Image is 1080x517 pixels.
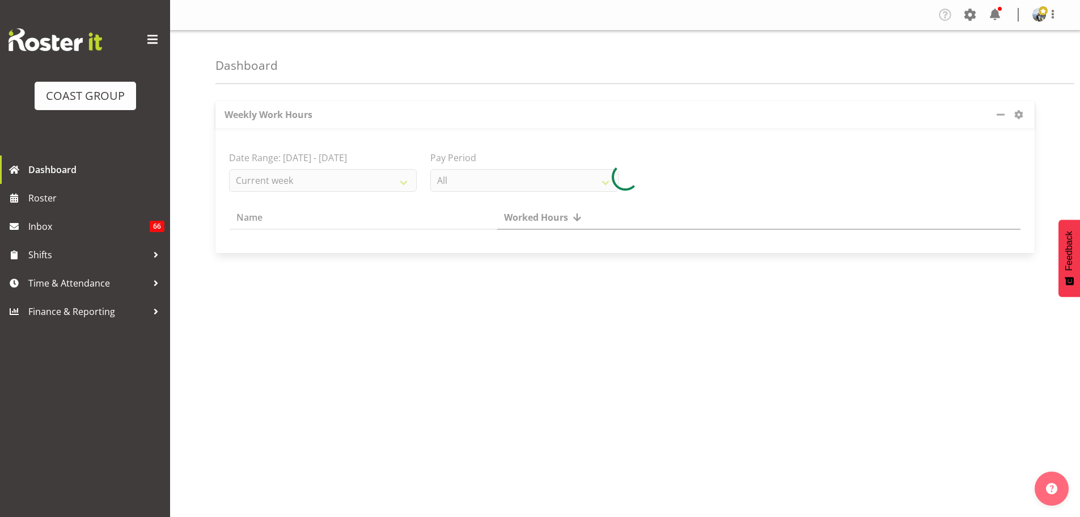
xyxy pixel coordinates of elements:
img: help-xxl-2.png [1046,483,1057,494]
span: Dashboard [28,161,164,178]
span: Finance & Reporting [28,303,147,320]
button: Feedback - Show survey [1058,220,1080,297]
span: 66 [150,221,164,232]
div: COAST GROUP [46,87,125,104]
span: Feedback [1064,231,1074,271]
span: Roster [28,190,164,207]
span: Time & Attendance [28,275,147,292]
span: Inbox [28,218,150,235]
span: Shifts [28,246,147,263]
img: brittany-taylorf7b938a58e78977fad4baecaf99ae47c.png [1032,8,1046,22]
h4: Dashboard [215,59,278,72]
img: Rosterit website logo [9,28,102,51]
